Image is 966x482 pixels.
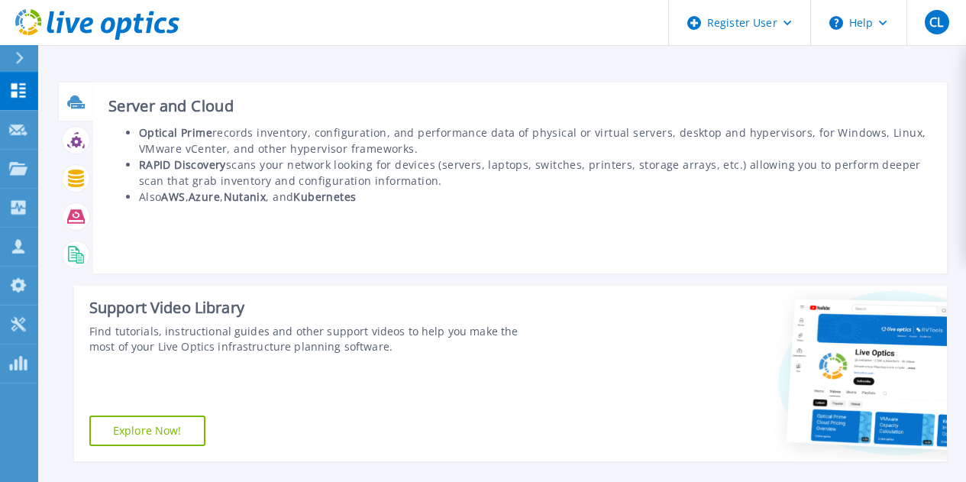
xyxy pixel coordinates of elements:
b: AWS [161,189,185,204]
b: RAPID Discovery [139,157,226,172]
b: Azure [189,189,220,204]
b: Nutanix [224,189,267,204]
a: Explore Now! [89,416,205,446]
li: scans your network looking for devices (servers, laptops, switches, printers, storage arrays, etc... [139,157,932,189]
li: Also , , , and [139,189,932,205]
b: Optical Prime [139,125,212,140]
div: Find tutorials, instructional guides and other support videos to help you make the most of your L... [89,324,543,354]
li: records inventory, configuration, and performance data of physical or virtual servers, desktop an... [139,125,932,157]
h3: Server and Cloud [108,98,932,115]
div: Support Video Library [89,298,543,318]
b: Kubernetes [293,189,356,204]
span: CL [929,16,943,28]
